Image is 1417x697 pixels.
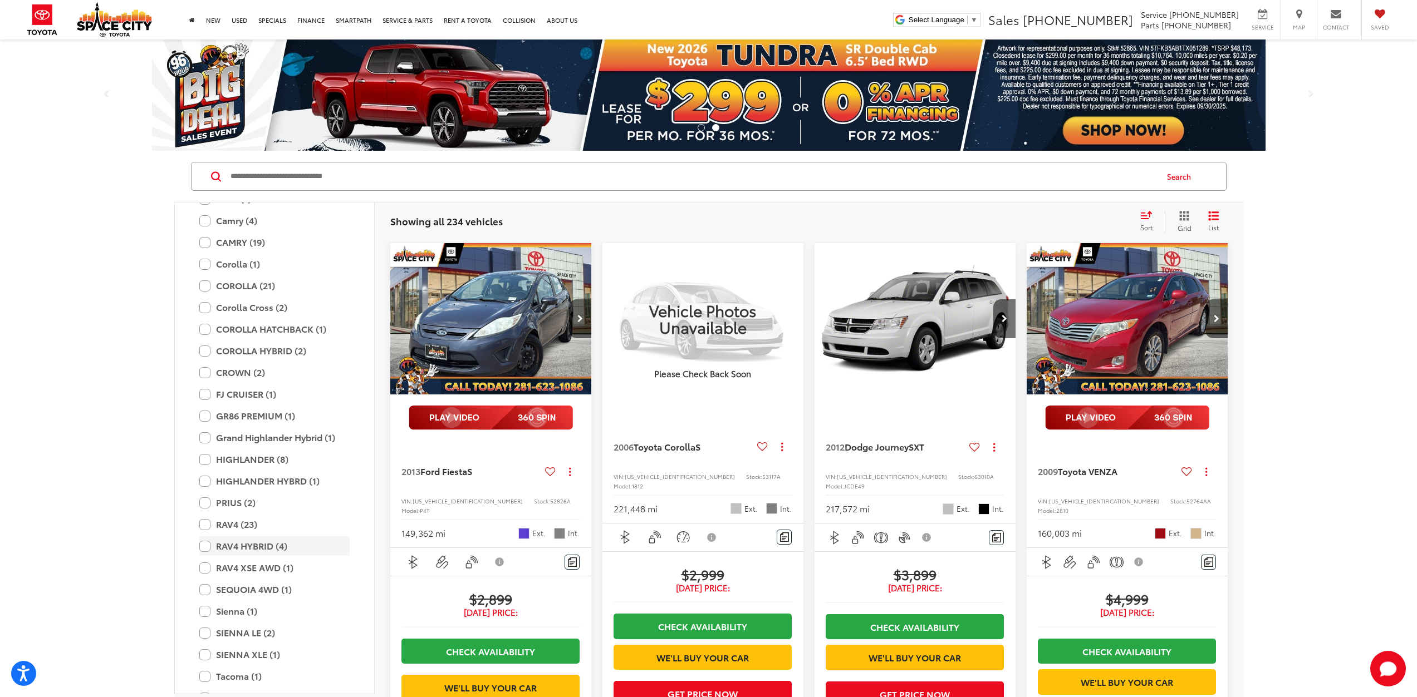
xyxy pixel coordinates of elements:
a: 2009 Toyota VENZA Base2009 Toyota VENZA Base2009 Toyota VENZA Base2009 Toyota VENZA Base [1026,243,1229,394]
a: 2013 Ford Fiesta S2013 Ford Fiesta S2013 Ford Fiesta S2013 Ford Fiesta S [390,243,592,394]
label: Sienna (1) [199,601,350,621]
span: $2,999 [614,566,792,582]
label: HIGHLANDER HYBRD (1) [199,471,350,491]
span: Contact [1323,23,1349,31]
span: SXT [909,440,924,453]
a: 2012 Dodge Journey SXT2012 Dodge Journey SXT2012 Dodge Journey SXT2012 Dodge Journey SXT [814,243,1017,394]
span: [US_VEHICLE_IDENTIFICATION_NUMBER] [1049,497,1159,505]
span: List [1208,223,1219,232]
label: Camry (4) [199,211,350,230]
button: View Disclaimer [1130,550,1149,574]
img: Satellite Radio [898,531,911,545]
button: View Disclaimer [488,550,513,574]
span: $3,899 [826,566,1004,582]
label: HIGHLANDER (8) [199,449,350,469]
label: RAV4 (23) [199,515,350,534]
span: Model: [401,506,420,515]
span: Select Language [909,16,964,24]
span: Silver Streak Mica [730,503,742,514]
span: [DATE] Price: [826,582,1004,594]
span: Int. [1204,528,1216,538]
span: 1812 [632,482,643,490]
span: 52764AA [1186,497,1211,505]
img: full motion video [409,406,573,430]
span: dropdown dots [1205,467,1207,476]
span: Ivory [1190,528,1202,539]
div: 221,448 mi [614,502,658,515]
span: [PHONE_NUMBER] [1169,9,1239,20]
span: 2006 [614,440,634,453]
span: Violet Gray [518,528,529,539]
label: RAV4 HYBRID (4) [199,536,350,556]
span: S [695,440,700,453]
span: Int. [780,503,792,514]
span: [US_VEHICLE_IDENTIFICATION_NUMBER] [625,472,735,481]
span: JCDE49 [844,482,865,490]
img: Vehicle Photos Unavailable Please Check Back Soon [602,243,803,394]
span: dropdown dots [781,442,783,451]
div: 2009 Toyota VENZA Base 0 [1026,243,1229,394]
span: [DATE] Price: [1038,607,1217,618]
span: Black [978,503,989,515]
span: Stock: [746,472,762,481]
a: Check Availability [614,614,792,639]
button: Comments [989,530,1004,545]
label: Grand Highlander Hybrid (1) [199,428,350,447]
label: SEQUOIA 4WD (1) [199,580,350,599]
span: Stock: [534,497,550,505]
img: Aux Input [1063,555,1077,569]
img: 2013 Ford Fiesta S [390,243,592,395]
button: Comments [565,555,580,570]
span: [PHONE_NUMBER] [1023,11,1133,28]
label: CAMRY (19) [199,233,350,252]
button: Next image [993,299,1016,338]
span: [DATE] Price: [401,607,580,618]
a: We'll Buy Your Car [614,645,792,670]
img: 2012 Dodge Journey SXT [814,243,1017,395]
span: Gray [554,528,565,539]
span: P4T [420,506,429,515]
span: Saved [1367,23,1392,31]
button: Actions [772,437,792,456]
span: 2012 [826,440,845,453]
img: Emergency Brake Assist [874,531,888,545]
span: Parts [1141,19,1159,31]
span: Sort [1140,223,1153,232]
label: PRIUS (2) [199,493,350,512]
div: 2012 Dodge Journey SXT 0 [814,243,1017,394]
label: SIENNA XLE (1) [199,645,350,664]
label: CROWN (2) [199,363,350,382]
a: Check Availability [1038,639,1217,664]
div: 217,572 mi [826,502,870,515]
label: Corolla Cross (2) [199,298,350,317]
span: [US_VEHICLE_IDENTIFICATION_NUMBER] [837,472,947,481]
a: Check Availability [826,614,1004,639]
span: VIN: [826,472,837,481]
span: Model: [1038,506,1056,515]
span: Ext. [1169,528,1182,538]
span: VIN: [1038,497,1049,505]
img: Keyless Entry [464,555,478,569]
label: Corolla (1) [199,254,350,274]
span: VIN: [614,472,625,481]
span: Ford Fiesta [420,464,467,477]
span: Barcelona Red Metallic [1155,528,1166,539]
a: We'll Buy Your Car [826,645,1004,670]
button: View Disclaimer [918,526,937,549]
div: 149,362 mi [401,527,445,540]
span: Model: [614,482,632,490]
span: 2009 [1038,464,1058,477]
button: Comments [777,530,792,545]
img: Bluetooth® [406,555,420,569]
a: 2012Dodge JourneySXT [826,441,965,453]
img: Cruise Control [676,530,690,544]
span: Int. [568,528,580,538]
label: FJ CRUISER (1) [199,384,350,404]
img: Bluetooth® [828,531,842,545]
span: $2,899 [401,590,580,607]
span: Service [1141,9,1167,20]
span: 52826A [550,497,571,505]
span: Ext. [744,503,758,514]
img: Bluetooth® [1040,555,1054,569]
img: Keyless Entry [648,530,661,544]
